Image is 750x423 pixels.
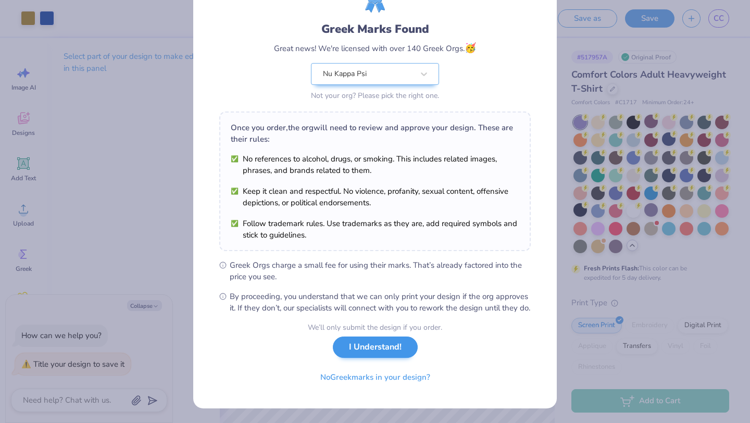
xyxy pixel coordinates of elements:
div: Greek Marks Found [321,21,429,38]
li: Keep it clean and respectful. No violence, profanity, sexual content, offensive depictions, or po... [231,185,519,208]
div: Not your org? Please pick the right one. [311,90,439,101]
div: Great news! We're licensed with over 140 Greek Orgs. [274,41,476,55]
button: NoGreekmarks in your design? [311,367,439,388]
div: We’ll only submit the design if you order. [308,322,442,333]
button: I Understand! [333,337,418,358]
li: Follow trademark rules. Use trademarks as they are, add required symbols and stick to guidelines. [231,218,519,241]
li: No references to alcohol, drugs, or smoking. This includes related images, phrases, and brands re... [231,153,519,176]
span: By proceeding, you understand that we can only print your design if the org approves it. If they ... [230,291,531,314]
span: Greek Orgs charge a small fee for using their marks. That’s already factored into the price you see. [230,259,531,282]
div: Once you order, the org will need to review and approve your design. These are their rules: [231,122,519,145]
span: 🥳 [465,42,476,54]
